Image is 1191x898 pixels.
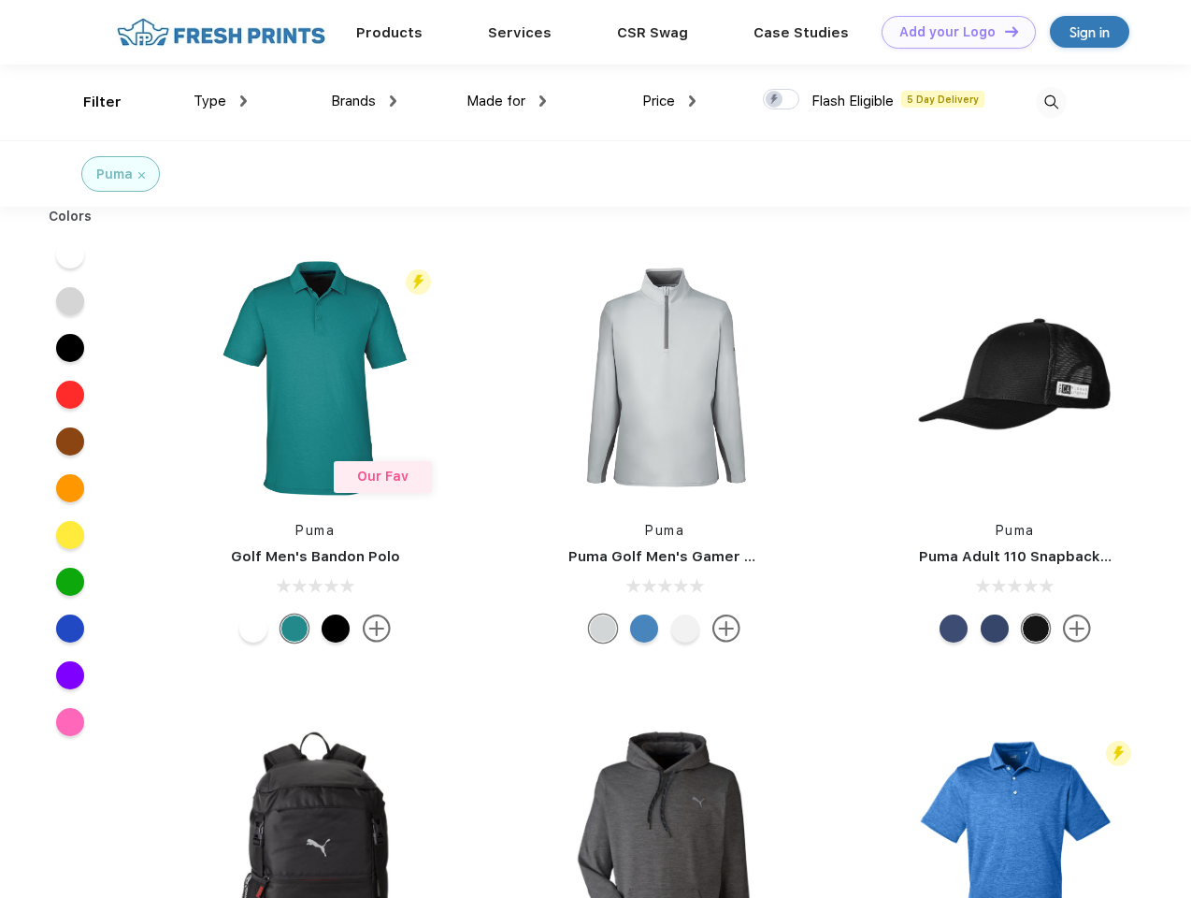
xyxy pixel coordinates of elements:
img: dropdown.png [390,95,396,107]
div: Bright White [239,615,267,643]
a: Puma Golf Men's Gamer Golf Quarter-Zip [568,548,864,565]
div: Puma Black [322,615,350,643]
img: filter_cancel.svg [138,172,145,179]
a: Products [356,24,423,41]
a: Golf Men's Bandon Polo [231,548,400,565]
img: func=resize&h=266 [540,253,789,502]
div: Colors [35,207,107,226]
img: func=resize&h=266 [191,253,439,502]
img: dropdown.png [539,95,546,107]
a: Services [488,24,552,41]
div: Filter [83,92,122,113]
span: Price [642,93,675,109]
img: dropdown.png [689,95,696,107]
span: Type [194,93,226,109]
div: Sign in [1069,22,1110,43]
img: more.svg [1063,615,1091,643]
span: Brands [331,93,376,109]
div: Bright White [671,615,699,643]
img: DT [1005,26,1018,36]
div: Puma [96,165,133,184]
span: 5 Day Delivery [901,91,984,108]
img: func=resize&h=266 [891,253,1140,502]
span: Flash Eligible [811,93,894,109]
div: Add your Logo [899,24,996,40]
div: Bright Cobalt [630,615,658,643]
div: Green Lagoon [280,615,309,643]
span: Our Fav [357,469,409,484]
img: desktop_search.svg [1036,87,1067,118]
div: High Rise [589,615,617,643]
div: Pma Blk with Pma Blk [1022,615,1050,643]
div: Peacoat Qut Shd [940,615,968,643]
a: Puma [645,523,684,538]
img: more.svg [363,615,391,643]
img: fo%20logo%202.webp [111,16,331,49]
a: CSR Swag [617,24,688,41]
img: flash_active_toggle.svg [1106,741,1131,766]
img: dropdown.png [240,95,247,107]
span: Made for [466,93,525,109]
a: Sign in [1050,16,1129,48]
a: Puma [996,523,1035,538]
img: more.svg [712,615,740,643]
div: Peacoat with Qut Shd [981,615,1009,643]
img: flash_active_toggle.svg [406,269,431,295]
a: Puma [295,523,335,538]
